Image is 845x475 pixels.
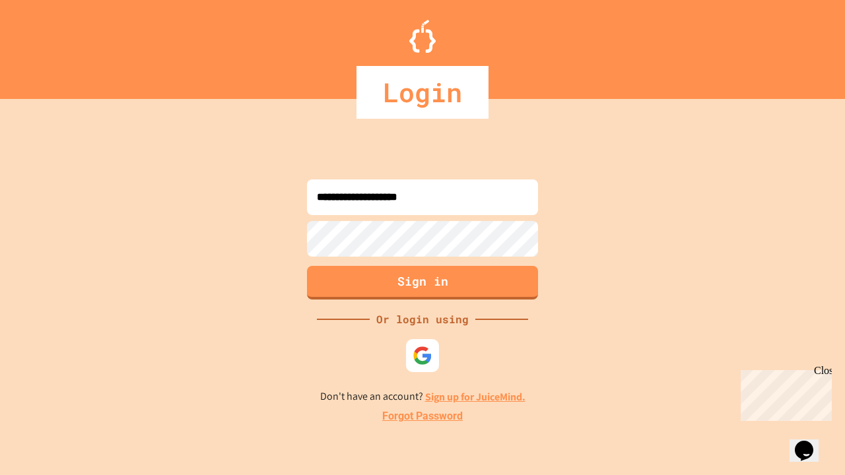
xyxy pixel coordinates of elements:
img: google-icon.svg [413,346,432,365]
div: Login [356,66,489,119]
button: Sign in [307,266,538,300]
div: Or login using [370,311,475,327]
a: Forgot Password [382,408,463,424]
p: Don't have an account? [320,389,525,405]
img: Logo.svg [409,20,436,53]
iframe: chat widget [735,365,832,421]
div: Chat with us now!Close [5,5,91,84]
a: Sign up for JuiceMind. [425,390,525,404]
iframe: chat widget [790,422,832,462]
